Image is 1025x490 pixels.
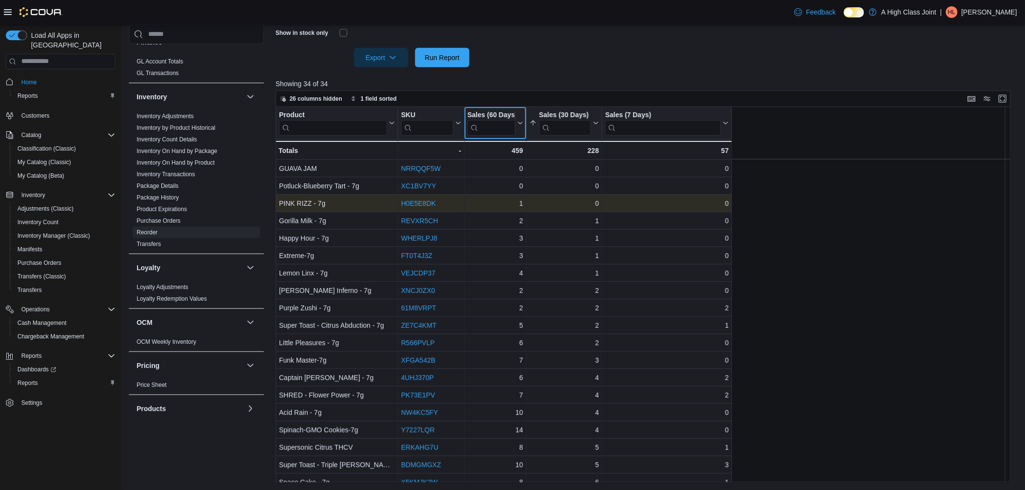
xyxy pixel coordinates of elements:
div: 6 [529,476,599,488]
div: Sales (7 Days) [605,110,721,120]
span: Home [21,78,37,86]
div: GUAVA JAM [279,163,395,174]
a: Purchase Orders [14,257,65,269]
span: My Catalog (Classic) [17,158,71,166]
div: 1 [529,215,599,227]
span: Reports [21,352,42,360]
span: Manifests [14,244,115,255]
button: Reports [2,349,119,363]
button: Operations [17,304,54,315]
span: Home [17,76,115,88]
div: 3 [605,459,729,471]
div: Pricing [129,379,264,394]
button: Manifests [10,243,119,256]
span: Catalog [21,131,41,139]
a: Product Expirations [137,205,187,212]
span: Price Sheet [137,381,167,388]
div: Extreme-7g [279,250,395,261]
h3: Loyalty [137,262,160,272]
button: Pricing [245,359,256,371]
a: Reports [14,377,42,389]
a: Reorder [137,229,157,235]
a: Adjustments (Classic) [14,203,78,214]
button: Sales (30 Days) [529,110,599,135]
a: Inventory Count Details [137,136,197,142]
a: Package Details [137,182,179,189]
span: Dashboards [14,364,115,375]
a: Y7227LQR [401,426,435,434]
a: Dashboards [10,363,119,376]
button: Pricing [137,360,243,370]
span: Inventory Adjustments [137,112,194,120]
div: OCM [129,336,264,351]
div: 4 [529,407,599,418]
h3: Products [137,403,166,413]
span: Inventory by Product Historical [137,123,216,131]
a: Transfers [137,240,161,247]
label: Show in stock only [276,29,328,37]
span: Reports [14,377,115,389]
span: Purchase Orders [137,216,181,224]
a: Dashboards [14,364,60,375]
button: Customers [2,108,119,122]
span: 26 columns hidden [290,95,342,103]
div: 5 [467,320,523,331]
button: Inventory [2,188,119,202]
span: Product Expirations [137,205,187,213]
div: 3 [467,232,523,244]
a: Transfers (Classic) [14,271,70,282]
button: Chargeback Management [10,330,119,343]
a: Inventory Manager (Classic) [14,230,94,242]
div: Super Toast - Citrus Abduction - 7g [279,320,395,331]
span: Transfers [17,286,42,294]
div: Sales (30 Days) [539,110,591,135]
span: Inventory [21,191,45,199]
span: Classification (Classic) [17,145,76,153]
div: 2 [605,302,729,314]
a: Inventory On Hand by Package [137,147,217,154]
a: H0E5E8DK [401,199,436,207]
div: Purple Zushi - 7g [279,302,395,314]
div: - [401,145,461,156]
a: WHERLPJ8 [401,234,437,242]
div: 7 [467,389,523,401]
span: Inventory Manager (Classic) [14,230,115,242]
a: FT0T4J3Z [401,252,433,260]
a: Package History [137,194,179,200]
p: Showing 34 of 34 [276,79,1018,89]
div: 57 [605,145,729,156]
span: Settings [21,399,42,407]
span: 1 field sorted [360,95,397,103]
span: Manifests [17,245,42,253]
span: Reports [17,350,115,362]
div: 0 [605,267,729,279]
div: 0 [529,198,599,209]
div: Funk Master-7g [279,354,395,366]
div: 0 [605,354,729,366]
span: Classification (Classic) [14,143,115,154]
div: 459 [467,145,523,156]
div: Product [279,110,387,120]
div: 1 [529,267,599,279]
div: 0 [467,180,523,192]
div: 10 [467,459,523,471]
div: 1 [605,320,729,331]
button: Sales (60 Days) [467,110,523,135]
button: Display options [981,93,993,105]
button: Inventory Manager (Classic) [10,229,119,243]
span: Reports [14,90,115,102]
button: Loyalty [245,261,256,273]
span: Inventory Count [14,216,115,228]
div: PINK RIZZ - 7g [279,198,395,209]
div: 0 [529,180,599,192]
div: Spinach-GMO Cookies-7g [279,424,395,436]
div: Space Cake - 7g [279,476,395,488]
span: OCM Weekly Inventory [137,337,196,345]
span: Operations [21,306,50,313]
div: 1 [467,198,523,209]
span: Reports [17,379,38,387]
span: Inventory Count [17,218,59,226]
button: Run Report [415,48,469,67]
button: Product [279,110,395,135]
a: Inventory Transactions [137,170,195,177]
